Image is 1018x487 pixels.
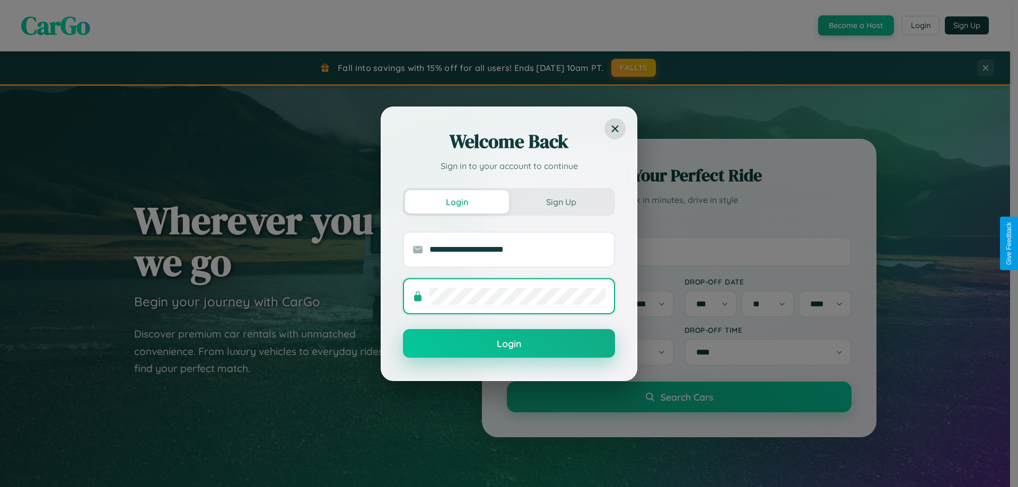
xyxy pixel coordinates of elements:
p: Sign in to your account to continue [403,160,615,172]
button: Sign Up [509,190,613,214]
button: Login [403,329,615,358]
h2: Welcome Back [403,129,615,154]
button: Login [405,190,509,214]
div: Give Feedback [1005,222,1013,265]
